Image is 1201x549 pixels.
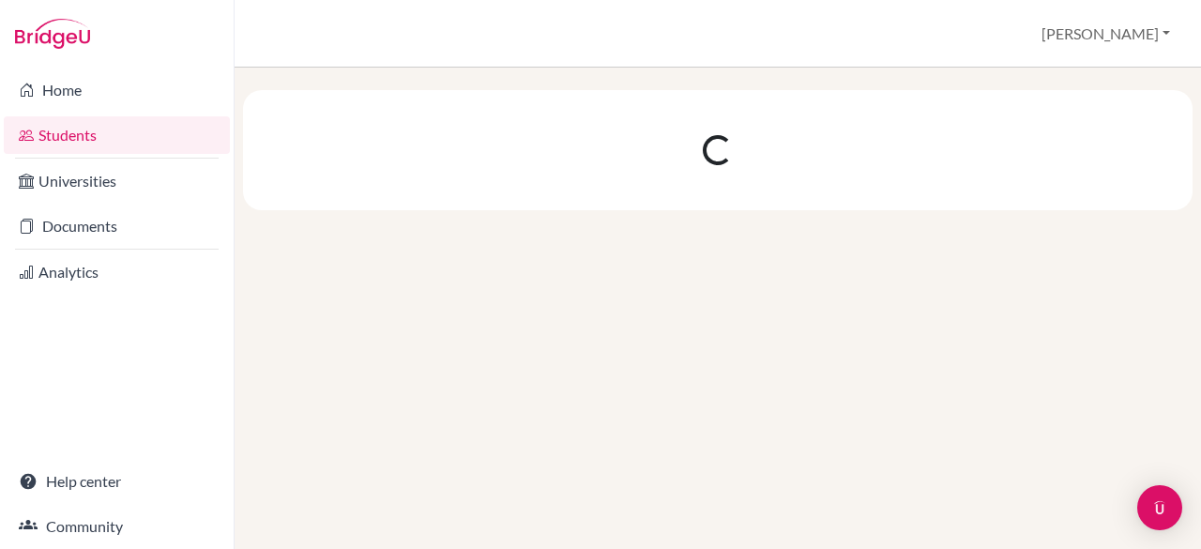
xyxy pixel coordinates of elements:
[4,463,230,500] a: Help center
[1033,16,1178,52] button: [PERSON_NAME]
[4,162,230,200] a: Universities
[4,253,230,291] a: Analytics
[4,71,230,109] a: Home
[1137,485,1182,530] div: Open Intercom Messenger
[15,19,90,49] img: Bridge-U
[4,116,230,154] a: Students
[4,508,230,545] a: Community
[4,207,230,245] a: Documents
